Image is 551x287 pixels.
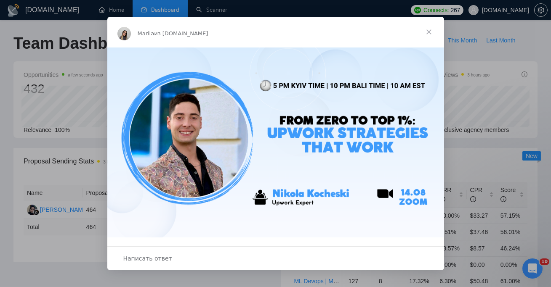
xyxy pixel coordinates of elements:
img: Profile image for Mariia [117,27,131,40]
span: Написать ответ [123,253,172,264]
span: Закрыть [414,17,444,47]
span: из [DOMAIN_NAME] [154,30,208,37]
span: Mariia [138,30,154,37]
div: Открыть разговор и ответить [107,246,444,270]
